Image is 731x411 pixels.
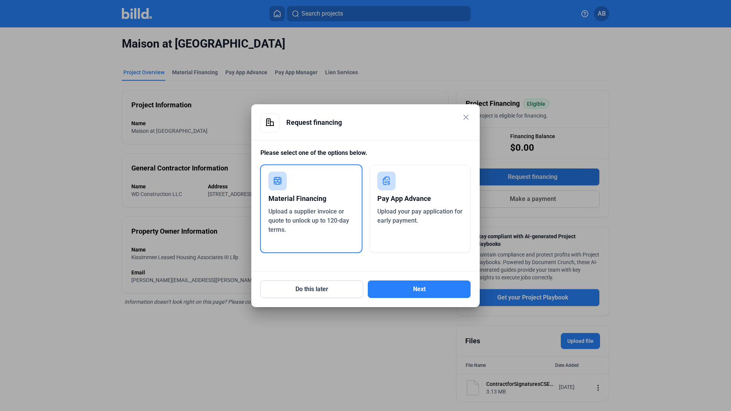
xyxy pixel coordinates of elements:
[268,208,349,233] span: Upload a supplier invoice or quote to unlock up to 120-day terms.
[268,190,354,207] div: Material Financing
[260,280,363,298] button: Do this later
[368,280,471,298] button: Next
[286,113,471,132] div: Request financing
[461,113,471,122] mat-icon: close
[377,190,463,207] div: Pay App Advance
[260,148,471,165] div: Please select one of the options below.
[377,208,463,224] span: Upload your pay application for early payment.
